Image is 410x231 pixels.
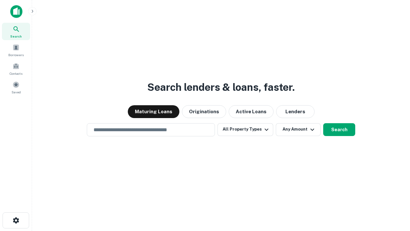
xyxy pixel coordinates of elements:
[10,71,22,76] span: Contacts
[128,105,179,118] button: Maturing Loans
[2,79,30,96] a: Saved
[10,34,22,39] span: Search
[12,90,21,95] span: Saved
[229,105,274,118] button: Active Loans
[8,52,24,57] span: Borrowers
[10,5,22,18] img: capitalize-icon.png
[2,60,30,77] a: Contacts
[378,159,410,190] iframe: Chat Widget
[276,123,321,136] button: Any Amount
[147,80,295,95] h3: Search lenders & loans, faster.
[2,41,30,59] a: Borrowers
[323,123,355,136] button: Search
[276,105,315,118] button: Lenders
[182,105,226,118] button: Originations
[217,123,273,136] button: All Property Types
[2,23,30,40] a: Search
